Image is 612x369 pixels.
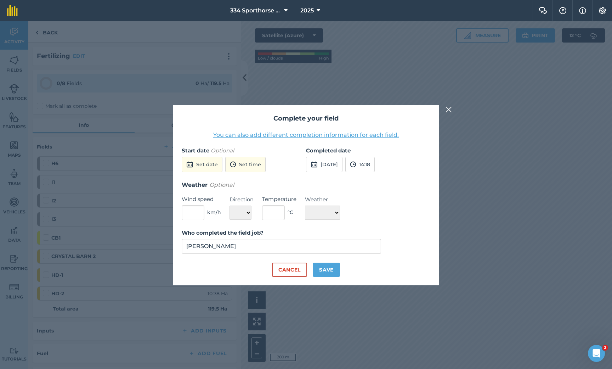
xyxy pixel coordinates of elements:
img: Two speech bubbles overlapping with the left bubble in the forefront [539,7,547,14]
img: svg+xml;base64,PD94bWwgdmVyc2lvbj0iMS4wIiBlbmNvZGluZz0idXRmLTgiPz4KPCEtLSBHZW5lcmF0b3I6IEFkb2JlIE... [350,160,356,169]
img: A cog icon [598,7,607,14]
button: 14:18 [345,157,375,172]
label: Temperature [262,195,296,203]
span: 334 Sporthorse Stud [230,6,281,15]
img: A question mark icon [559,7,567,14]
img: svg+xml;base64,PD94bWwgdmVyc2lvbj0iMS4wIiBlbmNvZGluZz0idXRmLTgiPz4KPCEtLSBHZW5lcmF0b3I6IEFkb2JlIE... [186,160,193,169]
label: Wind speed [182,195,221,203]
em: Optional [211,147,234,154]
span: 2025 [300,6,314,15]
label: Weather [305,195,340,204]
strong: Start date [182,147,209,154]
img: svg+xml;base64,PD94bWwgdmVyc2lvbj0iMS4wIiBlbmNvZGluZz0idXRmLTgiPz4KPCEtLSBHZW5lcmF0b3I6IEFkb2JlIE... [311,160,318,169]
button: Set time [225,157,266,172]
em: Optional [209,181,234,188]
span: km/h [207,208,221,216]
img: fieldmargin Logo [7,5,18,16]
img: svg+xml;base64,PHN2ZyB4bWxucz0iaHR0cDovL3d3dy53My5vcmcvMjAwMC9zdmciIHdpZHRoPSIyMiIgaGVpZ2h0PSIzMC... [446,105,452,114]
span: 2 [602,345,608,351]
h3: Weather [182,180,430,190]
button: Set date [182,157,222,172]
span: ° C [288,208,293,216]
img: svg+xml;base64,PD94bWwgdmVyc2lvbj0iMS4wIiBlbmNvZGluZz0idXRmLTgiPz4KPCEtLSBHZW5lcmF0b3I6IEFkb2JlIE... [230,160,236,169]
iframe: Intercom live chat [588,345,605,362]
button: Cancel [272,263,307,277]
h2: Complete your field [182,113,430,124]
button: [DATE] [306,157,342,172]
button: Save [313,263,340,277]
label: Direction [229,195,254,204]
strong: Who completed the field job? [182,229,263,236]
img: svg+xml;base64,PHN2ZyB4bWxucz0iaHR0cDovL3d3dy53My5vcmcvMjAwMC9zdmciIHdpZHRoPSIxNyIgaGVpZ2h0PSIxNy... [579,6,586,15]
button: You can also add different completion information for each field. [213,131,399,139]
strong: Completed date [306,147,351,154]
